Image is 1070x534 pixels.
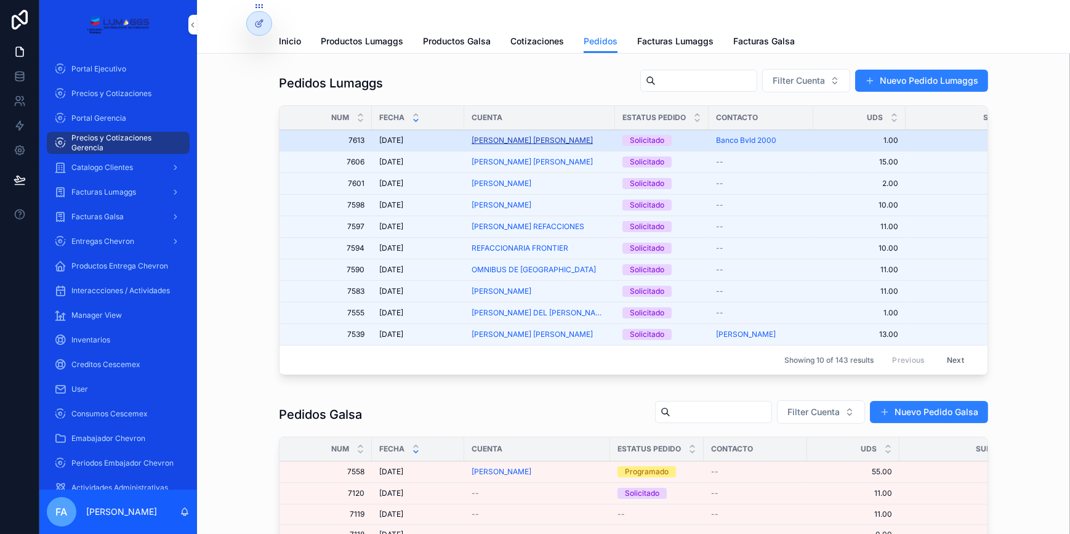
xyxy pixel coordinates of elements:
span: -- [472,509,479,519]
div: Solicitado [630,329,664,340]
a: OMNIBUS DE [GEOGRAPHIC_DATA] [472,265,596,275]
a: [PERSON_NAME] [PERSON_NAME] [472,157,593,167]
span: -- [716,157,723,167]
button: Select Button [762,69,850,92]
span: -- [716,265,723,275]
span: FA [56,504,68,519]
a: -- [716,200,806,210]
span: 1.00 [821,136,898,145]
a: 11.00 [821,286,898,296]
span: -- [711,467,718,477]
a: 15.00 [821,157,898,167]
a: [PERSON_NAME] [472,467,531,477]
span: Cuenta [472,444,502,454]
a: 18,750.00 [913,157,1038,167]
a: Creditos Cescemex [47,354,190,376]
span: Catalogo Clientes [71,163,133,172]
span: Filter Cuenta [787,406,840,418]
span: Inventarios [71,335,110,345]
span: [PERSON_NAME] [472,286,531,296]
a: Facturas Galsa [47,206,190,228]
div: Solicitado [630,156,664,168]
span: -- [716,286,723,296]
span: -- [716,243,723,253]
span: Uds [867,113,883,123]
a: Solicitado [622,307,701,318]
a: [DATE] [379,488,457,498]
a: [DATE] [379,179,457,188]
a: [PERSON_NAME] DEL [PERSON_NAME] [472,308,608,318]
a: [DATE] [379,286,457,296]
span: 55.00 [815,467,892,477]
span: Precios y Cotizaciones Gerencia [71,133,177,153]
span: 7119 [294,509,364,519]
a: [DATE] [379,265,457,275]
a: [DATE] [379,509,457,519]
a: 10,400.00 [913,286,1038,296]
span: 4,000.00 [907,488,1031,498]
span: Facturas Lumaggs [71,187,136,197]
a: 7601 [294,179,364,188]
span: [DATE] [379,243,403,253]
h1: Pedidos Lumaggs [279,75,383,92]
a: 7597 [294,222,364,232]
span: 7606 [294,157,364,167]
span: Facturas Galsa [733,35,795,47]
a: 11.00 [815,488,892,498]
a: 1,316.00 [913,308,1038,318]
span: 11.00 [815,509,892,519]
span: -- [716,308,723,318]
span: Num [331,113,349,123]
a: -- [711,509,800,519]
span: 7594 [294,243,364,253]
span: 12,800.00 [907,467,1031,477]
span: 7120 [294,488,364,498]
a: Inicio [279,30,301,55]
span: 12,820.00 [913,243,1038,253]
a: Cotizaciones [510,30,564,55]
a: 4,000.00 [907,509,1031,519]
span: Entregas Chevron [71,237,134,246]
a: Consumos Cescemex [47,403,190,425]
span: [DATE] [379,265,403,275]
a: 16,358.00 [913,222,1038,232]
a: REFACCIONARIA FRONTIER [472,243,568,253]
a: -- [716,243,806,253]
a: Solicitado [622,264,701,275]
span: 7555 [294,308,364,318]
span: -- [716,179,723,188]
a: [DATE] [379,467,457,477]
a: [DATE] [379,200,457,210]
span: Uds [861,444,877,454]
a: Productos Galsa [423,30,491,55]
a: -- [472,509,603,519]
a: [PERSON_NAME] [716,330,806,339]
span: Num [331,444,349,454]
span: Subtotal [983,113,1023,123]
p: [PERSON_NAME] [86,506,157,518]
a: Solicitado [622,286,701,297]
span: 22,529.00 [913,330,1038,339]
a: 11.00 [821,265,898,275]
a: Emabajador Chevron [47,427,190,450]
a: Manager View [47,304,190,326]
a: Interaccciones / Actividades [47,280,190,302]
a: 10.00 [821,200,898,210]
span: -- [711,488,718,498]
span: 7583 [294,286,364,296]
span: -- [472,488,479,498]
a: [PERSON_NAME] REFACCIONES [472,222,608,232]
span: 7558 [294,467,364,477]
span: Showing 10 of 143 results [784,355,874,365]
span: Consumos Cescemex [71,409,148,419]
div: Solicitado [625,488,659,499]
div: Solicitado [630,307,664,318]
div: Solicitado [630,135,664,146]
a: 1.00 [821,308,898,318]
